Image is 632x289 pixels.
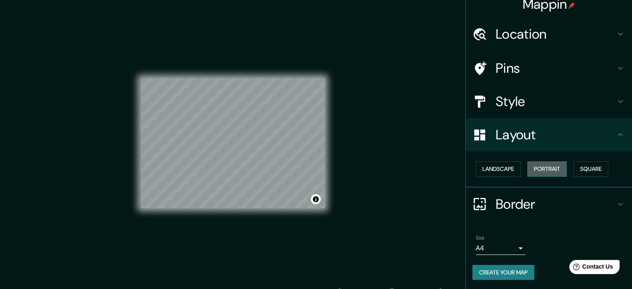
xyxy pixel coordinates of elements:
[573,161,608,177] button: Square
[466,188,632,221] div: Border
[476,234,484,241] label: Size
[466,52,632,85] div: Pins
[496,126,615,143] h4: Layout
[496,26,615,42] h4: Location
[466,85,632,118] div: Style
[496,196,615,212] h4: Border
[496,60,615,77] h4: Pins
[466,17,632,51] div: Location
[311,194,321,204] button: Toggle attribution
[476,161,521,177] button: Landscape
[527,161,567,177] button: Portrait
[472,265,534,280] button: Create your map
[568,2,575,9] img: pin-icon.png
[496,93,615,110] h4: Style
[476,242,526,255] div: A4
[141,78,325,208] canvas: Map
[466,118,632,151] div: Layout
[558,257,623,280] iframe: Help widget launcher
